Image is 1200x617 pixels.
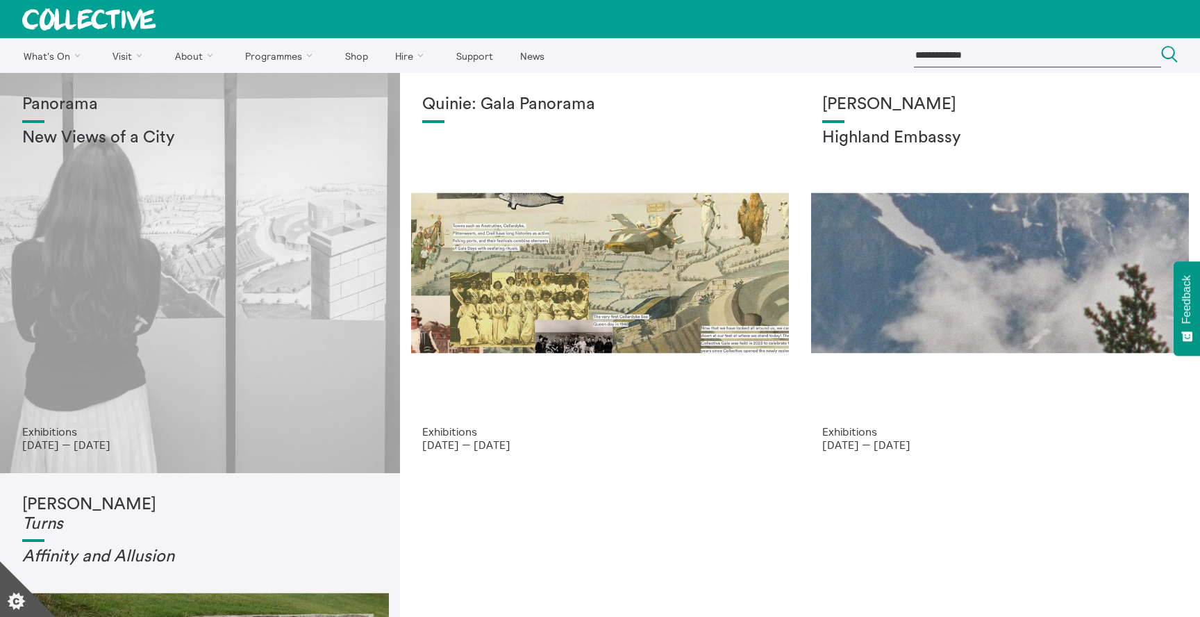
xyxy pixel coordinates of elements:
a: News [508,38,556,73]
h1: Quinie: Gala Panorama [422,95,778,115]
a: About [162,38,231,73]
p: [DATE] — [DATE] [22,438,378,451]
h1: [PERSON_NAME] [22,495,378,534]
em: Turns [22,516,63,532]
a: Josie Vallely Quinie: Gala Panorama Exhibitions [DATE] — [DATE] [400,73,800,473]
a: Programmes [233,38,331,73]
a: Solar wheels 17 [PERSON_NAME] Highland Embassy Exhibitions [DATE] — [DATE] [800,73,1200,473]
p: [DATE] — [DATE] [422,438,778,451]
a: What's On [11,38,98,73]
p: Exhibitions [22,425,378,438]
p: Exhibitions [422,425,778,438]
span: Feedback [1181,275,1193,324]
a: Visit [101,38,160,73]
a: Hire [383,38,442,73]
button: Feedback - Show survey [1174,261,1200,356]
h1: Panorama [22,95,378,115]
a: Support [444,38,505,73]
a: Shop [333,38,380,73]
em: on [156,548,174,565]
h2: New Views of a City [22,129,378,148]
h1: [PERSON_NAME] [822,95,1178,115]
p: [DATE] — [DATE] [822,438,1178,451]
p: Exhibitions [822,425,1178,438]
h2: Highland Embassy [822,129,1178,148]
em: Affinity and Allusi [22,548,156,565]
